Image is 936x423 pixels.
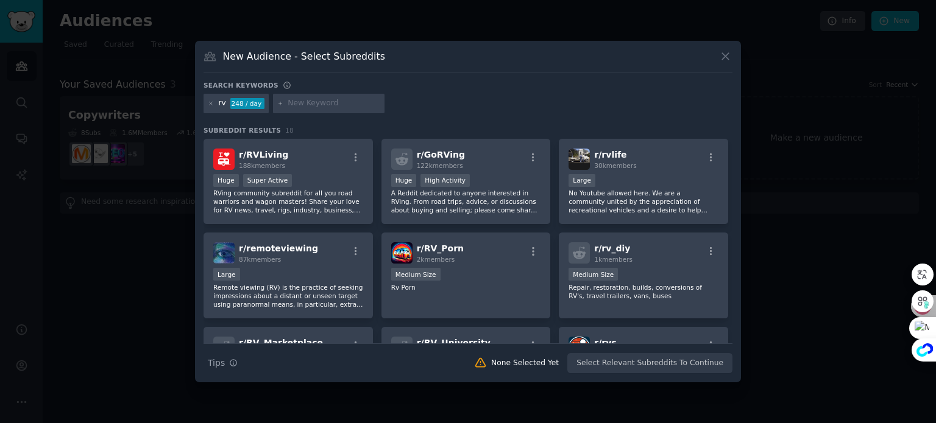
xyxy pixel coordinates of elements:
[204,126,281,135] span: Subreddit Results
[239,243,318,253] span: r/ remoteviewing
[239,162,285,169] span: 188k members
[208,357,225,369] span: Tips
[569,268,618,281] div: Medium Size
[569,149,590,170] img: rvlife
[391,189,541,214] p: A Reddit dedicated to anyone interested in RVing. From road trips, advice, or discussions about b...
[417,338,491,348] span: r/ RV_University
[288,98,380,109] input: New Keyword
[204,352,242,374] button: Tips
[417,162,463,169] span: 122k members
[213,189,363,214] p: RVing community subreddit for all you road warriors and wagon masters! Share your love for RV new...
[594,338,616,348] span: r/ rvs
[594,256,633,263] span: 1k members
[213,242,235,264] img: remoteviewing
[243,174,292,187] div: Super Active
[569,189,718,214] p: No Youtube allowed here. We are a community united by the appreciation of recreational vehicles a...
[420,174,470,187] div: High Activity
[213,283,363,309] p: Remote viewing (RV) is the practice of seeking impressions about a distant or unseen target using...
[569,283,718,300] p: Repair, restoration, builds, conversions of RV's, travel trailers, vans, buses
[213,268,240,281] div: Large
[569,337,590,358] img: rvs
[239,150,288,159] span: r/ RVLiving
[569,174,595,187] div: Large
[491,358,559,369] div: None Selected Yet
[391,283,541,292] p: Rv Porn
[417,256,455,263] span: 2k members
[285,127,294,134] span: 18
[594,243,630,253] span: r/ rv_diy
[594,162,636,169] span: 30k members
[391,242,413,264] img: RV_Porn
[239,256,281,263] span: 87k members
[204,81,278,89] h3: Search keywords
[223,50,385,63] h3: New Audience - Select Subreddits
[230,98,264,109] div: 248 / day
[417,150,465,159] span: r/ GoRVing
[213,174,239,187] div: Huge
[391,174,417,187] div: Huge
[417,243,464,253] span: r/ RV_Porn
[391,268,441,281] div: Medium Size
[213,149,235,170] img: RVLiving
[239,338,323,348] span: r/ RV_Marketplace
[219,98,226,109] div: rv
[594,150,626,159] span: r/ rvlife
